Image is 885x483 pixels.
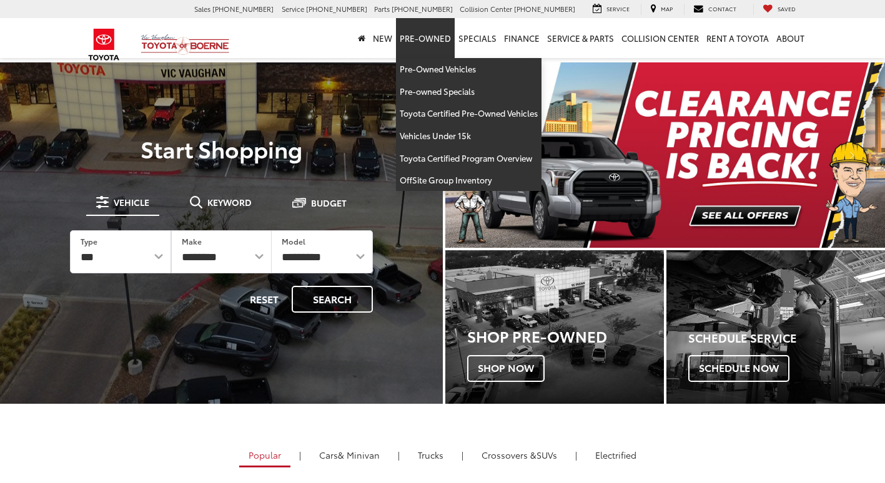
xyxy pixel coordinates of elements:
a: Specials [455,18,500,58]
span: Schedule Now [688,355,789,381]
a: About [773,18,808,58]
span: Parts [374,4,390,14]
span: Map [661,4,673,12]
li: | [395,449,403,461]
li: | [296,449,304,461]
p: Start Shopping [52,136,390,161]
a: Pre-owned Specials [396,80,541,103]
a: Shop Pre-Owned Shop Now [445,250,664,403]
span: Crossovers & [482,449,536,461]
img: Toyota [81,24,127,65]
span: [PHONE_NUMBER] [514,4,575,14]
a: Pre-Owned [396,18,455,58]
a: Rent a Toyota [703,18,773,58]
span: Service [606,4,630,12]
div: Toyota [666,250,885,403]
a: Schedule Service Schedule Now [666,250,885,403]
a: OffSite Group Inventory [396,169,541,191]
button: Click to view next picture. [819,87,885,223]
a: Service & Parts: Opens in a new tab [543,18,618,58]
a: Toyota Certified Program Overview [396,147,541,170]
h3: Shop Pre-Owned [467,328,664,344]
a: Trucks [408,444,453,466]
span: Vehicle [114,198,149,207]
span: [PHONE_NUMBER] [392,4,453,14]
label: Make [182,236,202,246]
a: Contact [684,4,746,15]
a: Map [641,4,682,15]
img: Vic Vaughan Toyota of Boerne [141,34,230,56]
span: Shop Now [467,355,545,381]
a: Pre-Owned Vehicles [396,58,541,80]
li: | [572,449,580,461]
a: My Saved Vehicles [753,4,805,15]
a: Cars [310,444,389,466]
span: Service [282,4,304,14]
span: & Minivan [338,449,380,461]
a: Home [354,18,369,58]
span: Budget [311,198,347,207]
label: Model [282,236,305,246]
a: SUVs [472,444,566,466]
label: Type [81,236,97,246]
a: Collision Center [618,18,703,58]
a: Popular [239,444,290,467]
span: Sales [194,4,210,14]
a: New [369,18,396,58]
span: Collision Center [460,4,512,14]
span: Saved [778,4,796,12]
a: Finance [500,18,543,58]
li: | [458,449,467,461]
a: Toyota Certified Pre-Owned Vehicles [396,102,541,125]
div: Toyota [445,250,664,403]
button: Search [292,286,373,313]
span: Contact [708,4,736,12]
h4: Schedule Service [688,332,885,344]
a: Service [583,4,639,15]
span: [PHONE_NUMBER] [306,4,367,14]
a: Vehicles Under 15k [396,125,541,147]
span: [PHONE_NUMBER] [212,4,274,14]
span: Keyword [207,198,252,207]
a: Electrified [586,444,646,466]
button: Reset [239,286,289,313]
